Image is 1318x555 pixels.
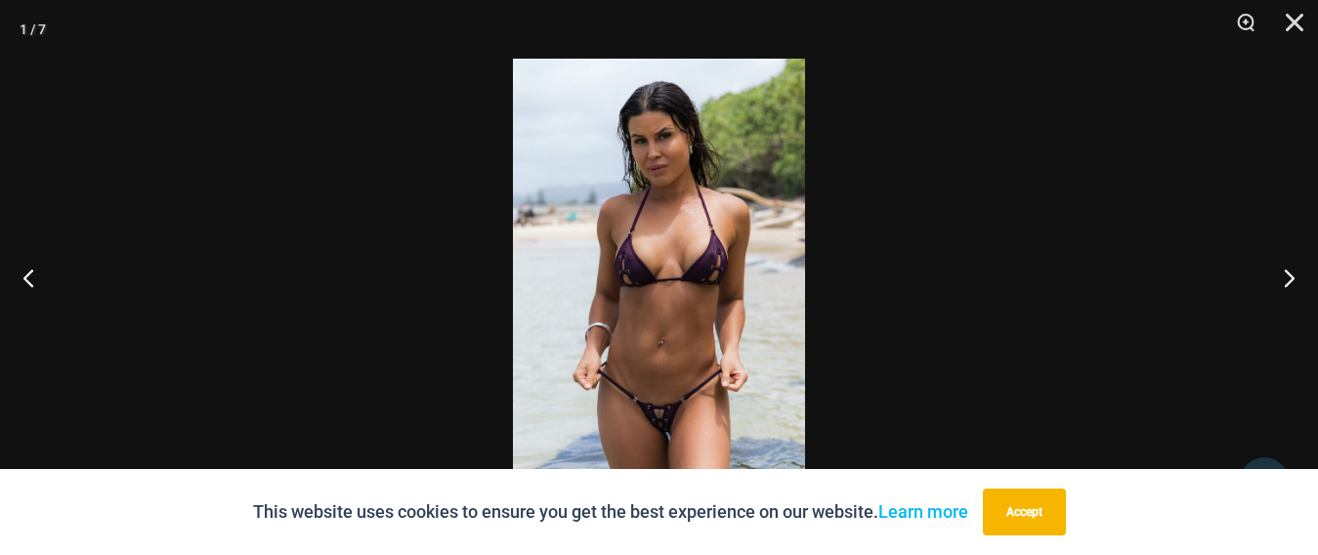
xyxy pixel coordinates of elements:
div: 1 / 7 [20,15,46,44]
button: Accept [983,489,1066,535]
a: Learn more [878,501,968,522]
p: This website uses cookies to ensure you get the best experience on our website. [253,497,968,527]
img: Link Plum 3070 Tri Top 4580 Micro 01 [513,59,805,496]
button: Next [1245,229,1318,326]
